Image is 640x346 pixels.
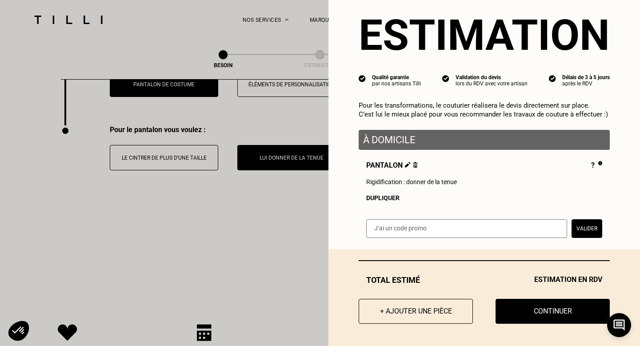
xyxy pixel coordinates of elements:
div: Dupliquer [366,194,602,201]
img: icon list info [549,74,556,82]
span: Estimation en RDV [534,275,602,285]
div: lors du RDV avec votre artisan [456,80,528,87]
div: ? [591,161,602,171]
p: À domicile [363,134,605,145]
section: Estimation [359,10,610,60]
img: Pourquoi le prix est indéfini ? [598,161,602,165]
p: Pour les transformations, le couturier réalisera le devis directement sur place. C’est lui le mie... [359,101,610,119]
div: Total estimé [359,275,610,285]
button: + Ajouter une pièce [359,299,473,324]
div: par nos artisans Tilli [372,80,421,87]
div: Validation du devis [456,74,528,80]
img: icon list info [442,74,449,82]
div: Délais de 3 à 5 jours [562,74,610,80]
img: Supprimer [413,162,418,168]
div: après le RDV [562,80,610,87]
img: icon list info [359,74,366,82]
span: Rigidification : donner de la tenue [366,178,457,185]
button: Valider [572,219,602,238]
div: Qualité garantie [372,74,421,80]
input: J‘ai un code promo [366,219,567,238]
img: Éditer [405,162,411,168]
span: Pantalon [366,161,418,171]
button: Continuer [496,299,610,324]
